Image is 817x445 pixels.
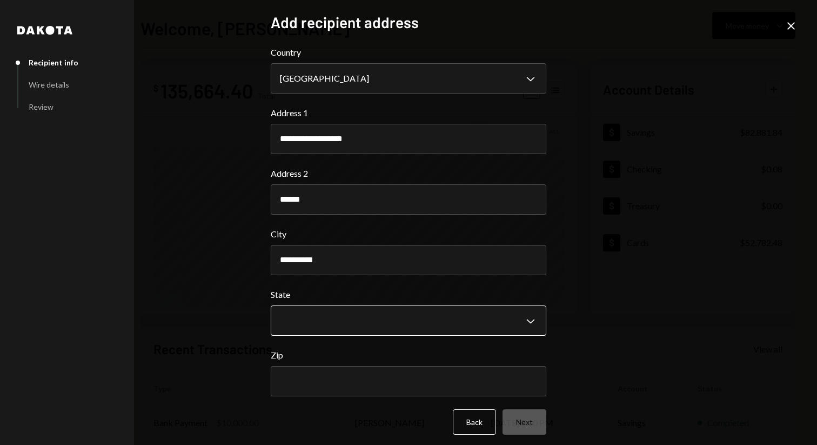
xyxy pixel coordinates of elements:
[29,58,78,67] div: Recipient info
[271,107,546,119] label: Address 1
[271,305,546,336] button: State
[29,80,69,89] div: Wire details
[271,46,546,59] label: Country
[271,349,546,362] label: Zip
[271,288,546,301] label: State
[271,12,546,33] h2: Add recipient address
[29,102,53,111] div: Review
[453,409,496,435] button: Back
[271,167,546,180] label: Address 2
[271,228,546,241] label: City
[271,63,546,94] button: Country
